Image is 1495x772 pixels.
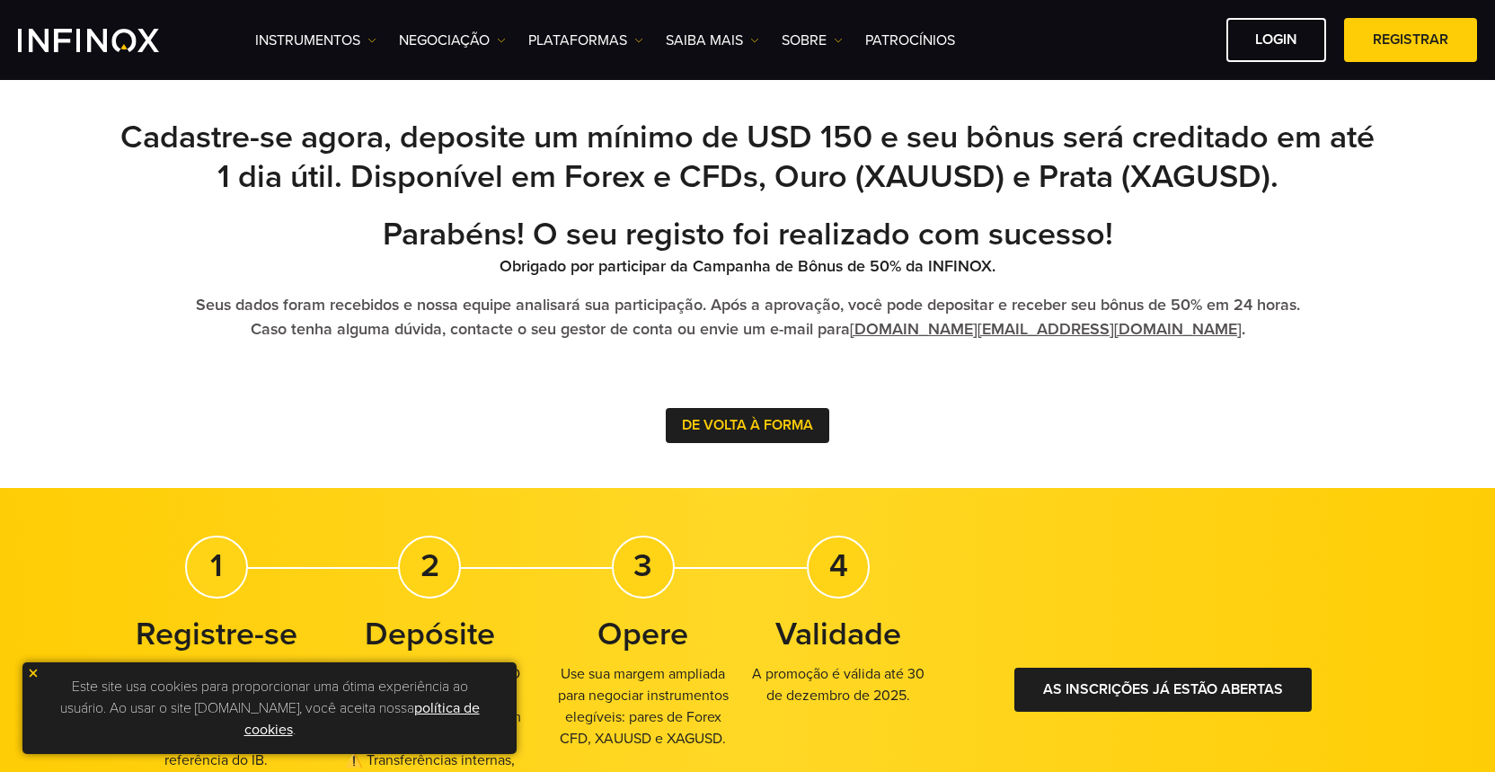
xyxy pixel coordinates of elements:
[597,615,688,653] strong: Opere
[850,319,1242,339] a: [DOMAIN_NAME][EMAIL_ADDRESS][DOMAIN_NAME]
[119,118,1376,197] h2: Cadastre-se agora, deposite um mínimo de USD 150 e seu bônus será creditado em até 1 dia útil. Di...
[829,546,848,585] strong: 4
[210,546,223,585] strong: 1
[545,663,741,750] p: Use sua margem ampliada para negociar instrumentos elegíveis: pares de Forex CFD, XAUUSD e XAGUSD.
[31,671,508,745] p: Este site usa cookies para proporcionar uma ótima experiência ao usuário. Ao usar o site [DOMAIN_...
[528,30,643,51] a: PLATAFORMAS
[666,30,759,51] a: Saiba mais
[865,30,955,51] a: Patrocínios
[18,29,201,52] a: INFINOX Logo
[741,663,937,706] p: A promoção é válida até 30 de dezembro de 2025.
[196,295,1300,339] strong: Seus dados foram recebidos e nossa equipe analisará sua participação. Após a aprovação, você pode...
[27,667,40,679] img: yellow close icon
[633,546,652,585] strong: 3
[383,215,1113,253] strong: Parabéns! O seu registo foi realizado com sucesso!
[666,408,829,443] button: DE VOLTA À FORMA
[500,256,995,276] strong: Obrigado por participar da Campanha de Bônus de 50% da INFINOX.
[782,30,843,51] a: SOBRE
[420,546,439,585] strong: 2
[365,615,495,653] strong: Depósite
[255,30,376,51] a: Instrumentos
[399,30,506,51] a: NEGOCIAÇÃO
[1014,668,1312,712] a: As inscrições já estão abertas
[775,615,901,653] strong: Validade
[1344,18,1477,62] a: Registrar
[1226,18,1326,62] a: Login
[136,615,297,653] strong: Registre-se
